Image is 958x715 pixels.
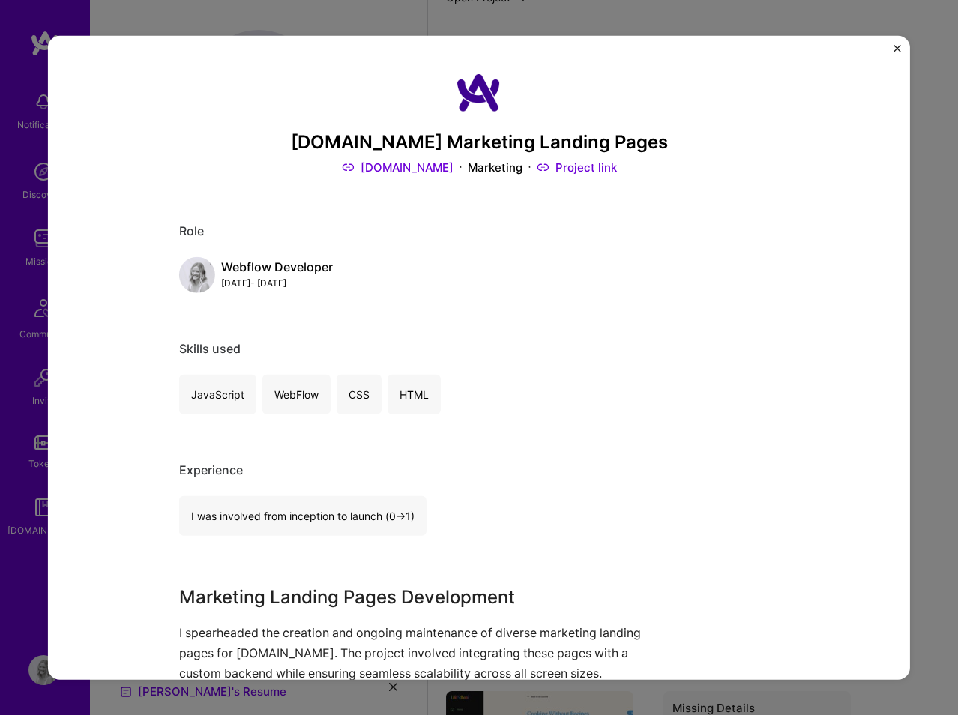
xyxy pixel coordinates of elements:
a: [DOMAIN_NAME] [342,160,454,175]
div: Webflow Developer [221,259,333,275]
p: I spearheaded the creation and ongoing maintenance of diverse marketing landing pages for [DOMAIN... [179,623,666,684]
img: Link [342,160,355,175]
div: Role [179,223,779,239]
img: Link [537,160,549,175]
img: Company logo [452,66,506,120]
h3: [DOMAIN_NAME] Marketing Landing Pages [179,132,779,154]
h3: Marketing Landing Pages Development [179,584,666,611]
div: CSS [337,375,382,414]
div: [DATE] - [DATE] [221,275,333,291]
button: Close [894,45,901,61]
div: HTML [388,375,441,414]
div: Skills used [179,341,779,357]
div: Experience [179,462,779,478]
a: Project link [537,160,617,175]
div: WebFlow [262,375,331,414]
img: Dot [460,160,462,175]
div: JavaScript [179,375,256,414]
img: Dot [528,160,531,175]
div: I was involved from inception to launch (0 -> 1) [179,496,427,536]
div: Marketing [468,160,522,175]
